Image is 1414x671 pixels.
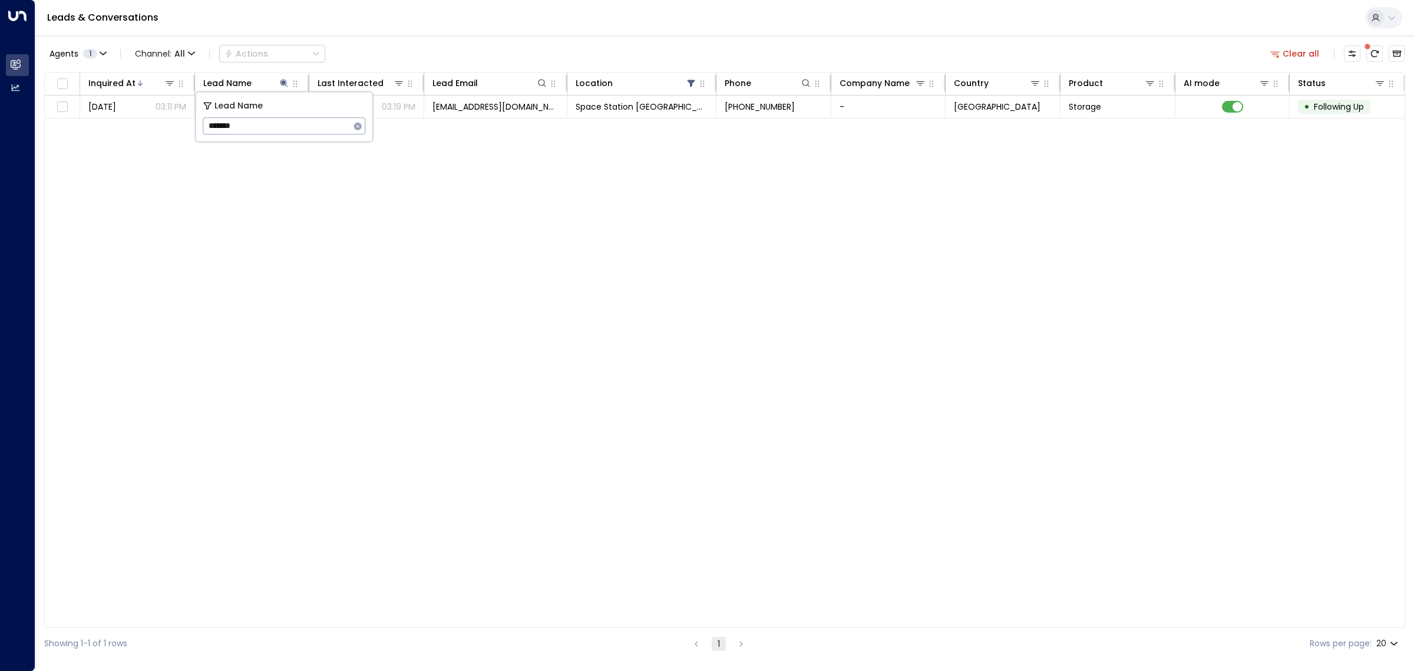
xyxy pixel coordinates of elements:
[831,96,946,118] td: -
[1184,76,1271,90] div: AI mode
[47,11,158,24] a: Leads & Conversations
[49,50,78,58] span: Agents
[1069,101,1101,113] span: Storage
[725,101,795,113] span: +447484703561
[576,76,613,90] div: Location
[382,101,415,113] p: 03:19 PM
[954,101,1040,113] span: United Kingdom
[130,45,200,62] button: Channel:All
[44,45,111,62] button: Agents1
[1304,97,1310,117] div: •
[576,76,697,90] div: Location
[156,101,186,113] p: 03:11 PM
[576,101,708,113] span: Space Station Wakefield
[55,100,70,114] span: Toggle select row
[432,101,559,113] span: Nilofar_97@hotmail.co.uk
[203,76,252,90] div: Lead Name
[1389,45,1405,62] button: Archived Leads
[1069,76,1156,90] div: Product
[83,49,97,58] span: 1
[1298,76,1326,90] div: Status
[224,48,268,59] div: Actions
[725,76,812,90] div: Phone
[1314,101,1364,113] span: Following Up
[1069,76,1103,90] div: Product
[432,76,478,90] div: Lead Email
[840,76,910,90] div: Company Name
[219,45,325,63] div: Button group with a nested menu
[203,76,290,90] div: Lead Name
[214,99,263,113] span: Lead Name
[1310,637,1372,650] label: Rows per page:
[840,76,927,90] div: Company Name
[88,101,116,113] span: Sep 15, 2025
[712,637,726,651] button: page 1
[318,76,405,90] div: Last Interacted
[219,45,325,63] button: Actions
[44,637,127,650] div: Showing 1-1 of 1 rows
[1376,635,1400,652] div: 20
[174,49,185,58] span: All
[130,45,200,62] span: Channel:
[318,76,384,90] div: Last Interacted
[725,76,751,90] div: Phone
[954,76,1041,90] div: Country
[689,636,749,651] nav: pagination navigation
[1266,45,1324,62] button: Clear all
[1344,45,1360,62] button: Customize
[55,77,70,91] span: Toggle select all
[1366,45,1383,62] span: There are new threads available. Refresh the grid to view the latest updates.
[954,76,989,90] div: Country
[88,76,136,90] div: Inquired At
[432,76,548,90] div: Lead Email
[1184,76,1220,90] div: AI mode
[1298,76,1386,90] div: Status
[88,76,176,90] div: Inquired At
